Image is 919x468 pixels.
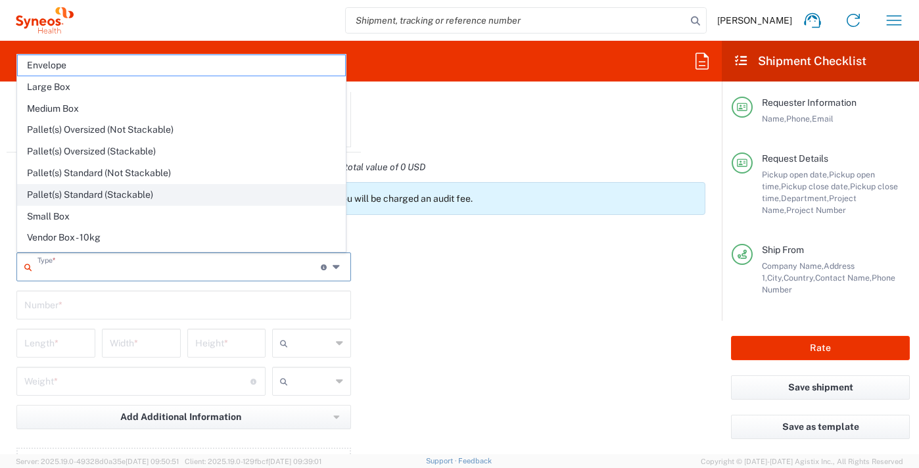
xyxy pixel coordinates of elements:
[57,193,699,204] p: Please ensure your package dimensions and weight are correct, or you will be charged an audit fee.
[18,141,345,162] span: Pallet(s) Oversized (Stackable)
[786,205,846,215] span: Project Number
[762,261,824,271] span: Company Name,
[18,77,345,97] span: Large Box
[717,14,792,26] span: [PERSON_NAME]
[731,336,910,360] button: Rate
[781,193,829,203] span: Department,
[458,457,492,465] a: Feedback
[18,249,345,269] span: Vendor Box - 25kg
[815,273,872,283] span: Contact Name,
[781,181,850,191] span: Pickup close date,
[812,114,834,124] span: Email
[126,457,179,465] span: [DATE] 09:50:51
[7,162,435,172] em: Total shipment is made up of 1 package(s) containing 0 piece(s) weighing 0 and a total value of 0...
[185,457,321,465] span: Client: 2025.19.0-129fbcf
[701,456,903,467] span: Copyright © [DATE]-[DATE] Agistix Inc., All Rights Reserved
[762,114,786,124] span: Name,
[120,411,241,423] span: Add Additional Information
[18,163,345,183] span: Pallet(s) Standard (Not Stackable)
[786,114,812,124] span: Phone,
[18,227,345,248] span: Vendor Box - 10kg
[346,8,686,33] input: Shipment, tracking or reference number
[762,245,804,255] span: Ship From
[18,185,345,205] span: Pallet(s) Standard (Stackable)
[18,120,345,140] span: Pallet(s) Oversized (Not Stackable)
[268,457,321,465] span: [DATE] 09:39:01
[18,206,345,227] span: Small Box
[18,99,345,119] span: Medium Box
[731,375,910,400] button: Save shipment
[16,53,166,69] h2: Desktop Shipment Request
[762,97,857,108] span: Requester Information
[16,405,351,429] button: Add Additional Information
[731,415,910,439] button: Save as template
[762,170,829,179] span: Pickup open date,
[767,273,784,283] span: City,
[16,457,179,465] span: Server: 2025.19.0-49328d0a35e
[734,53,866,69] h2: Shipment Checklist
[762,153,828,164] span: Request Details
[426,457,459,465] a: Support
[784,273,815,283] span: Country,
